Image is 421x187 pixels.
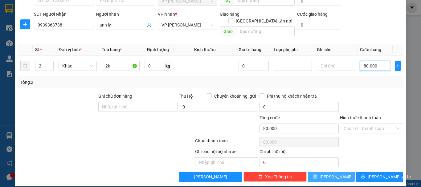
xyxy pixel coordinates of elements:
span: [GEOGRAPHIC_DATA] tận nơi [233,18,295,24]
button: deleteXóa Thông tin [243,172,307,182]
span: Giao hàng [220,12,239,17]
label: Ghi chú đơn hàng [98,94,132,99]
span: Giá trị hàng [239,47,261,52]
span: VP Nhận [158,12,175,17]
span: delete [258,174,263,179]
span: Tổng cước [260,115,280,120]
span: Phí thu hộ khách nhận trả [264,93,319,100]
input: Ghi chú đơn hàng [98,102,178,112]
div: SĐT Người Nhận [34,11,93,18]
input: 0 [239,61,269,71]
button: delete [20,61,30,71]
input: Dọc đường [236,26,295,36]
button: save[PERSON_NAME] [308,172,355,182]
span: Cước hàng [360,47,381,52]
div: Người nhận [96,11,155,18]
span: Tên hàng [102,47,122,52]
span: [PERSON_NAME] [194,173,227,180]
span: user-add [147,22,152,27]
span: plus [395,63,400,68]
div: Tổng: 2 [20,79,163,86]
span: Xóa Thông tin [265,173,292,180]
span: Đơn vị tính [59,47,82,52]
input: Cước giao hàng [297,20,341,30]
span: plus [21,22,30,27]
button: [PERSON_NAME] [179,172,242,182]
span: kg [165,61,171,71]
span: Chuyển khoản ng. gửi [212,93,258,100]
input: Ghi Chú [317,61,355,71]
span: [PERSON_NAME] và In [368,173,411,180]
th: Loại phụ phí [271,44,314,56]
button: plus [395,61,401,71]
th: Ghi chú [314,44,358,56]
span: Thu Hộ [179,94,193,99]
span: printer [361,174,365,179]
span: Khác [62,61,93,71]
span: Kích thước [194,47,215,52]
span: SL [35,47,40,52]
div: Chưa thanh toán [194,137,259,148]
span: [PERSON_NAME] [320,173,353,180]
button: printer[PERSON_NAME] và In [356,172,403,182]
span: VP Hà Tĩnh [161,20,214,30]
label: Cước giao hàng [297,12,328,17]
input: VD: Bàn, Ghế [102,61,140,71]
input: Nhập ghi chú [195,157,258,167]
div: Ghi chú nội bộ nhà xe [195,148,258,157]
label: Hình thức thanh toán [340,115,381,120]
span: Giao [220,26,236,36]
button: plus [20,19,30,29]
span: save [313,174,317,179]
span: Định lượng [147,47,169,52]
div: Chi phí nội bộ [260,148,339,157]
